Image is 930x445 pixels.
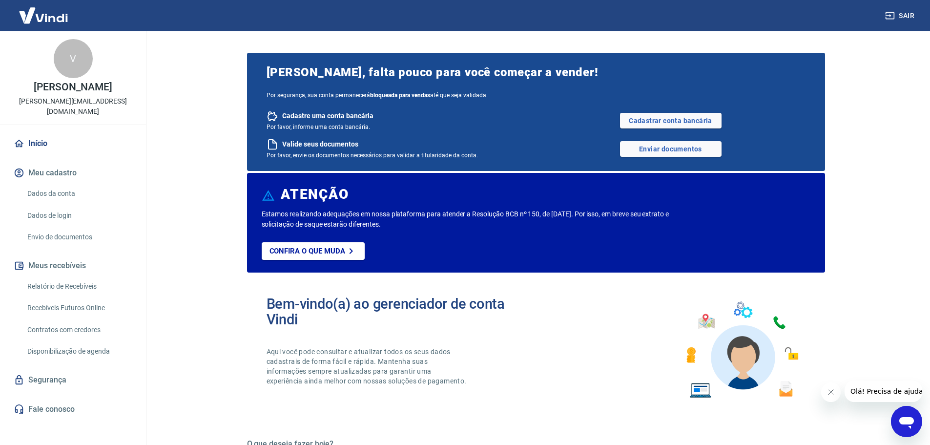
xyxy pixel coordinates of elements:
a: Início [12,133,134,154]
div: V [54,39,93,78]
span: [PERSON_NAME], falta pouco para você começar a vender! [267,64,806,80]
span: Por favor, envie os documentos necessários para validar a titularidade da conta. [267,152,478,159]
span: Valide seus documentos [282,140,358,149]
iframe: Fechar mensagem [821,382,841,402]
iframe: Botão para abrir a janela de mensagens [891,406,922,437]
iframe: Mensagem da empresa [845,381,922,402]
b: bloqueada para vendas [370,92,430,99]
a: Dados de login [23,206,134,226]
p: Confira o que muda [269,247,345,255]
a: Envio de documentos [23,227,134,247]
a: Fale conosco [12,399,134,420]
span: Por segurança, sua conta permanecerá até que seja validada. [267,92,806,99]
a: Cadastrar conta bancária [620,113,722,128]
a: Relatório de Recebíveis [23,276,134,297]
a: Segurança [12,369,134,391]
h2: Bem-vindo(a) ao gerenciador de conta Vindi [267,296,536,327]
p: Aqui você pode consultar e atualizar todos os seus dados cadastrais de forma fácil e rápida. Mant... [267,347,469,386]
a: Recebíveis Futuros Online [23,298,134,318]
a: Confira o que muda [262,242,365,260]
h6: ATENÇÃO [281,190,349,199]
p: [PERSON_NAME][EMAIL_ADDRESS][DOMAIN_NAME] [8,96,138,117]
button: Meu cadastro [12,162,134,184]
span: Olá! Precisa de ajuda? [6,7,82,15]
img: Vindi [12,0,75,30]
span: Cadastre uma conta bancária [282,111,373,121]
span: Por favor, informe uma conta bancária. [267,124,370,130]
p: Estamos realizando adequações em nossa plataforma para atender a Resolução BCB nº 150, de [DATE].... [262,209,701,230]
a: Dados da conta [23,184,134,204]
p: [PERSON_NAME] [34,82,112,92]
button: Meus recebíveis [12,255,134,276]
a: Enviar documentos [620,141,722,157]
img: Imagem de um avatar masculino com diversos icones exemplificando as funcionalidades do gerenciado... [678,296,806,404]
a: Contratos com credores [23,320,134,340]
a: Disponibilização de agenda [23,341,134,361]
button: Sair [883,7,918,25]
